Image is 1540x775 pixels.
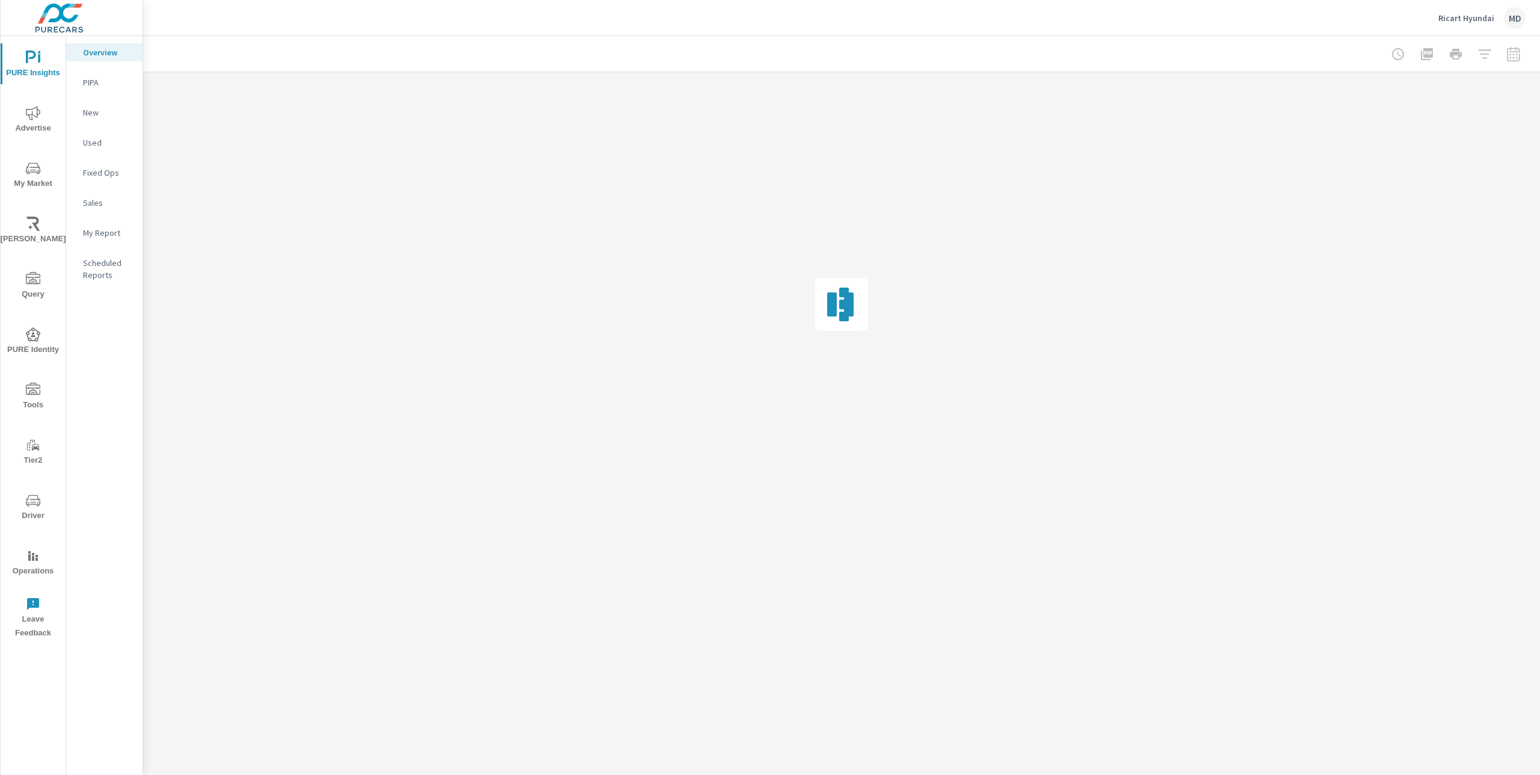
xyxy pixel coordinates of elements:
div: MD [1504,7,1526,29]
div: Fixed Ops [66,164,143,182]
div: nav menu [1,36,66,645]
p: New [83,107,133,119]
p: Used [83,137,133,149]
p: Ricart Hyundai [1438,13,1494,23]
p: Sales [83,197,133,209]
p: Fixed Ops [83,167,133,179]
div: My Report [66,224,143,242]
div: Sales [66,194,143,212]
span: [PERSON_NAME] [4,217,62,246]
p: Overview [83,46,133,58]
div: Scheduled Reports [66,254,143,284]
span: Advertise [4,106,62,135]
span: Operations [4,549,62,578]
span: Tier2 [4,438,62,468]
span: Leave Feedback [4,597,62,640]
span: Tools [4,383,62,412]
div: New [66,103,143,122]
span: My Market [4,161,62,191]
span: PURE Insights [4,51,62,80]
div: PIPA [66,73,143,91]
p: My Report [83,227,133,239]
span: Driver [4,493,62,523]
span: Query [4,272,62,301]
span: PURE Identity [4,327,62,357]
div: Overview [66,43,143,61]
p: Scheduled Reports [83,257,133,281]
div: Used [66,134,143,152]
p: PIPA [83,76,133,88]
